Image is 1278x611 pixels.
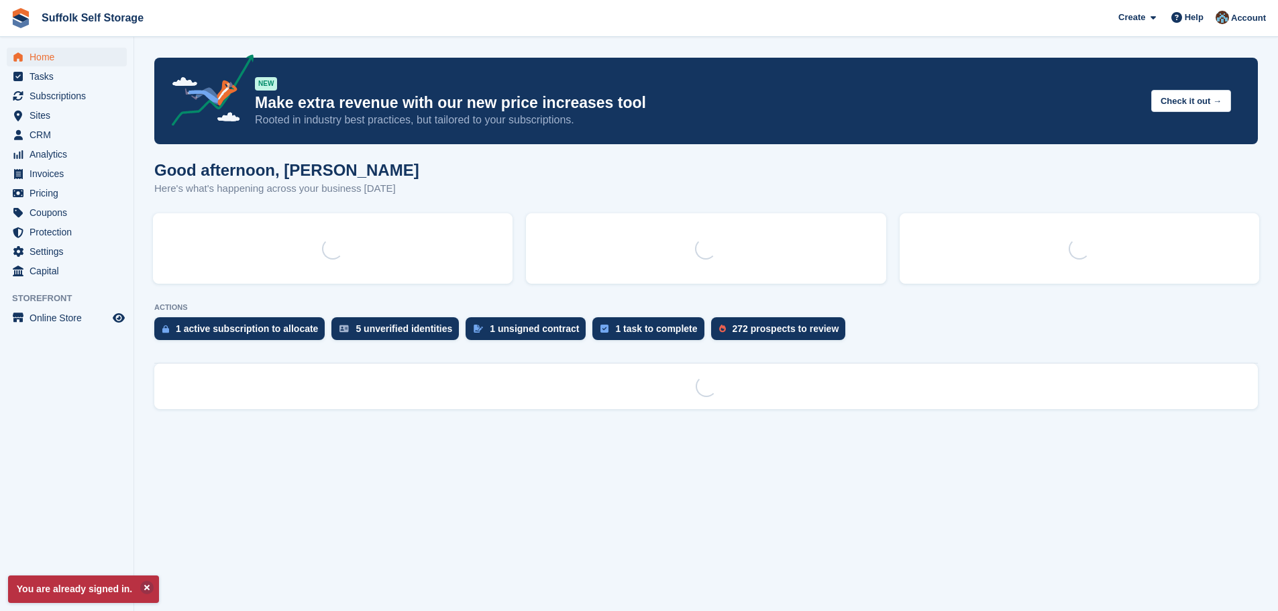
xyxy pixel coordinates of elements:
[30,223,110,241] span: Protection
[7,242,127,261] a: menu
[615,323,697,334] div: 1 task to complete
[1216,11,1229,24] img: Lisa Furneaux
[711,317,853,347] a: 272 prospects to review
[30,145,110,164] span: Analytics
[7,67,127,86] a: menu
[12,292,134,305] span: Storefront
[466,317,592,347] a: 1 unsigned contract
[162,325,169,333] img: active_subscription_to_allocate_icon-d502201f5373d7db506a760aba3b589e785aa758c864c3986d89f69b8ff3...
[30,48,110,66] span: Home
[8,575,159,603] p: You are already signed in.
[592,317,710,347] a: 1 task to complete
[30,262,110,280] span: Capital
[7,87,127,105] a: menu
[719,325,726,333] img: prospect-51fa495bee0391a8d652442698ab0144808aea92771e9ea1ae160a38d050c398.svg
[7,203,127,222] a: menu
[154,161,419,179] h1: Good afternoon, [PERSON_NAME]
[255,93,1140,113] p: Make extra revenue with our new price increases tool
[30,67,110,86] span: Tasks
[600,325,608,333] img: task-75834270c22a3079a89374b754ae025e5fb1db73e45f91037f5363f120a921f8.svg
[30,106,110,125] span: Sites
[7,184,127,203] a: menu
[490,323,579,334] div: 1 unsigned contract
[474,325,483,333] img: contract_signature_icon-13c848040528278c33f63329250d36e43548de30e8caae1d1a13099fd9432cc5.svg
[111,310,127,326] a: Preview store
[7,145,127,164] a: menu
[154,181,419,197] p: Here's what's happening across your business [DATE]
[7,309,127,327] a: menu
[30,125,110,144] span: CRM
[30,184,110,203] span: Pricing
[255,77,277,91] div: NEW
[255,113,1140,127] p: Rooted in industry best practices, but tailored to your subscriptions.
[30,309,110,327] span: Online Store
[7,164,127,183] a: menu
[30,242,110,261] span: Settings
[11,8,31,28] img: stora-icon-8386f47178a22dfd0bd8f6a31ec36ba5ce8667c1dd55bd0f319d3a0aa187defe.svg
[7,262,127,280] a: menu
[7,106,127,125] a: menu
[30,203,110,222] span: Coupons
[1185,11,1204,24] span: Help
[1118,11,1145,24] span: Create
[331,317,466,347] a: 5 unverified identities
[7,48,127,66] a: menu
[733,323,839,334] div: 272 prospects to review
[339,325,349,333] img: verify_identity-adf6edd0f0f0b5bbfe63781bf79b02c33cf7c696d77639b501bdc392416b5a36.svg
[30,87,110,105] span: Subscriptions
[7,223,127,241] a: menu
[176,323,318,334] div: 1 active subscription to allocate
[356,323,452,334] div: 5 unverified identities
[154,317,331,347] a: 1 active subscription to allocate
[1151,90,1231,112] button: Check it out →
[1231,11,1266,25] span: Account
[30,164,110,183] span: Invoices
[7,125,127,144] a: menu
[160,54,254,131] img: price-adjustments-announcement-icon-8257ccfd72463d97f412b2fc003d46551f7dbcb40ab6d574587a9cd5c0d94...
[154,303,1258,312] p: ACTIONS
[36,7,149,29] a: Suffolk Self Storage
